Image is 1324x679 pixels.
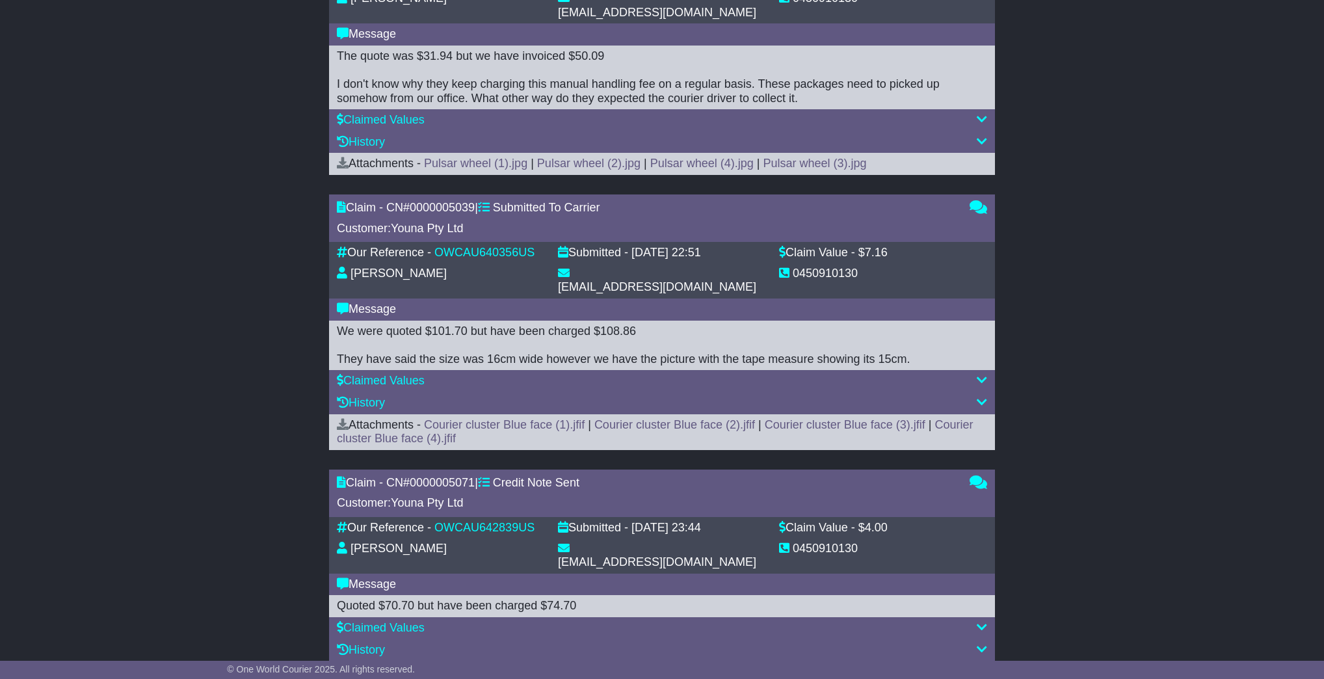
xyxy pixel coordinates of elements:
div: Our Reference - [337,246,431,260]
span: Submitted To Carrier [493,201,600,214]
div: Submitted - [558,521,628,535]
span: | [929,418,932,431]
span: | [588,418,591,431]
span: | [758,418,761,431]
a: History [337,135,385,148]
div: [EMAIL_ADDRESS][DOMAIN_NAME] [558,555,756,570]
div: The quote was $31.94 but we have invoiced $50.09 I don't know why they keep charging this manual ... [337,49,987,105]
div: Claimed Values [337,374,987,388]
a: OWCAU640356US [434,246,535,259]
span: © One World Courier 2025. All rights reserved. [227,664,415,674]
span: Attachments - [337,418,421,431]
span: 0000005071 [410,476,475,489]
div: [PERSON_NAME] [351,542,447,556]
div: Claimed Values [337,621,987,635]
div: [EMAIL_ADDRESS][DOMAIN_NAME] [558,280,756,295]
div: 0450910130 [793,542,858,556]
span: Credit Note Sent [493,476,579,489]
a: OWCAU642839US [434,521,535,534]
a: Claimed Values [337,621,425,634]
span: | [644,157,647,170]
div: Claim Value - [779,246,855,260]
div: Customer: [337,496,957,511]
a: Pulsar wheel (3).jpg [763,157,866,170]
div: [PERSON_NAME] [351,267,447,281]
span: Youna Pty Ltd [391,496,463,509]
span: 0000005039 [410,201,475,214]
span: Attachments - [337,157,421,170]
div: Quoted $70.70 but have been charged $74.70 [337,599,987,613]
a: History [337,643,385,656]
div: Claim Value - [779,521,855,535]
div: Claim - CN# | [337,476,957,490]
span: | [531,157,534,170]
div: Claim - CN# | [337,201,957,215]
a: History [337,396,385,409]
a: Courier cluster Blue face (3).jfif [765,418,925,431]
div: History [337,396,987,410]
a: Courier cluster Blue face (4).jfif [337,418,973,446]
a: Claimed Values [337,374,425,387]
div: Message [337,302,987,317]
div: Submitted - [558,246,628,260]
div: Message [337,578,987,592]
a: Pulsar wheel (4).jpg [650,157,754,170]
div: $4.00 [858,521,888,535]
div: We were quoted $101.70 but have been charged $108.86 They have said the size was 16cm wide howeve... [337,325,987,367]
a: Courier cluster Blue face (2).jfif [594,418,755,431]
div: Our Reference - [337,521,431,535]
div: Customer: [337,222,957,236]
a: Pulsar wheel (2).jpg [537,157,641,170]
span: | [757,157,760,170]
a: Courier cluster Blue face (1).jfif [424,418,585,431]
div: [DATE] 22:51 [631,246,701,260]
div: [EMAIL_ADDRESS][DOMAIN_NAME] [558,6,756,20]
div: $7.16 [858,246,888,260]
div: Message [337,27,987,42]
a: Pulsar wheel (1).jpg [424,157,527,170]
div: History [337,643,987,658]
a: Claimed Values [337,113,425,126]
div: [DATE] 23:44 [631,521,701,535]
div: History [337,135,987,150]
div: 0450910130 [793,267,858,281]
div: Claimed Values [337,113,987,127]
span: Youna Pty Ltd [391,222,463,235]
